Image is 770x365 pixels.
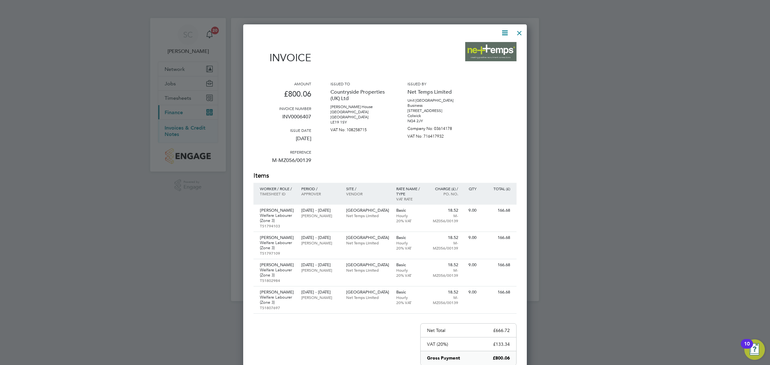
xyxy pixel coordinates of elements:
[301,295,339,300] p: [PERSON_NAME]
[483,290,510,295] p: 166.68
[396,213,424,218] p: Hourly
[483,235,510,240] p: 166.68
[346,240,390,245] p: Net Temps Limited
[407,118,465,123] p: NG4 2JY
[260,290,295,295] p: [PERSON_NAME]
[465,42,517,61] img: net-temps-logo-remittance.png
[744,344,750,352] div: 10
[253,133,311,149] p: [DATE]
[260,235,295,240] p: [PERSON_NAME]
[253,86,311,106] p: £800.06
[396,300,424,305] p: 20% VAT
[430,208,458,213] p: 18.52
[260,278,295,283] p: TS1802984
[330,104,388,109] p: [PERSON_NAME] House
[301,191,339,196] p: Approver
[396,208,424,213] p: Basic
[253,111,311,128] p: INV0006407
[260,213,295,223] p: Welfare Labourer (Zone 3)
[430,262,458,267] p: 18.52
[260,191,295,196] p: Timesheet ID
[253,149,311,155] h3: Reference
[260,267,295,278] p: Welfare Labourer (Zone 3)
[301,235,339,240] p: [DATE] - [DATE]
[253,128,311,133] h3: Issue date
[465,208,476,213] p: 9.00
[396,240,424,245] p: Hourly
[430,191,458,196] p: Po. No.
[346,262,390,267] p: [GEOGRAPHIC_DATA]
[260,305,295,310] p: TS1807697
[430,290,458,295] p: 18.52
[396,186,424,196] p: Rate name / type
[483,186,510,191] p: Total (£)
[346,290,390,295] p: [GEOGRAPHIC_DATA]
[253,106,311,111] h3: Invoice number
[346,208,390,213] p: [GEOGRAPHIC_DATA]
[301,290,339,295] p: [DATE] - [DATE]
[260,262,295,267] p: [PERSON_NAME]
[330,81,388,86] h3: Issued to
[260,295,295,305] p: Welfare Labourer (Zone 3)
[430,186,458,191] p: Charge (£) /
[465,262,476,267] p: 9.00
[430,213,458,223] p: M-MZ056/00139
[430,240,458,250] p: M-MZ056/00139
[407,113,465,118] p: Colwick
[301,262,339,267] p: [DATE] - [DATE]
[346,295,390,300] p: Net Temps Limited
[427,355,460,361] p: Gross Payment
[260,240,295,250] p: Welfare Labourer (Zone 3)
[346,235,390,240] p: [GEOGRAPHIC_DATA]
[346,213,390,218] p: Net Temps Limited
[483,208,510,213] p: 166.68
[396,262,424,267] p: Basic
[260,223,295,228] p: TS1794103
[407,98,465,108] p: Unit [GEOGRAPHIC_DATA] Business
[396,196,424,201] p: VAT rate
[396,273,424,278] p: 20% VAT
[465,290,476,295] p: 9.00
[330,109,388,115] p: [GEOGRAPHIC_DATA]
[301,240,339,245] p: [PERSON_NAME]
[427,341,448,347] p: VAT (20%)
[396,295,424,300] p: Hourly
[744,339,765,360] button: Open Resource Center, 10 new notifications
[330,120,388,125] p: LE19 1SY
[493,355,510,361] p: £800.06
[465,235,476,240] p: 9.00
[396,235,424,240] p: Basic
[330,125,388,132] p: VAT No: 108258715
[346,267,390,273] p: Net Temps Limited
[260,186,295,191] p: Worker / Role /
[483,262,510,267] p: 166.68
[396,267,424,273] p: Hourly
[253,81,311,86] h3: Amount
[430,235,458,240] p: 18.52
[493,341,510,347] p: £133.34
[260,208,295,213] p: [PERSON_NAME]
[253,171,517,180] h2: Items
[301,186,339,191] p: Period /
[407,81,465,86] h3: Issued by
[430,267,458,278] p: M-MZ056/00139
[407,108,465,113] p: [STREET_ADDRESS]
[396,245,424,250] p: 20% VAT
[346,186,390,191] p: Site /
[493,327,510,333] p: £666.72
[301,208,339,213] p: [DATE] - [DATE]
[407,123,465,131] p: Company No: 03614178
[407,131,465,139] p: VAT No: 716417932
[330,115,388,120] p: [GEOGRAPHIC_DATA]
[301,267,339,273] p: [PERSON_NAME]
[396,290,424,295] p: Basic
[396,218,424,223] p: 20% VAT
[330,86,388,104] p: Countryside Properties (UK) Ltd
[253,52,311,64] h1: Invoice
[430,295,458,305] p: M-MZ056/00139
[260,250,295,256] p: TS1797109
[346,191,390,196] p: Vendor
[427,327,445,333] p: Net Total
[465,186,476,191] p: QTY
[253,155,311,171] p: M-MZ056/00139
